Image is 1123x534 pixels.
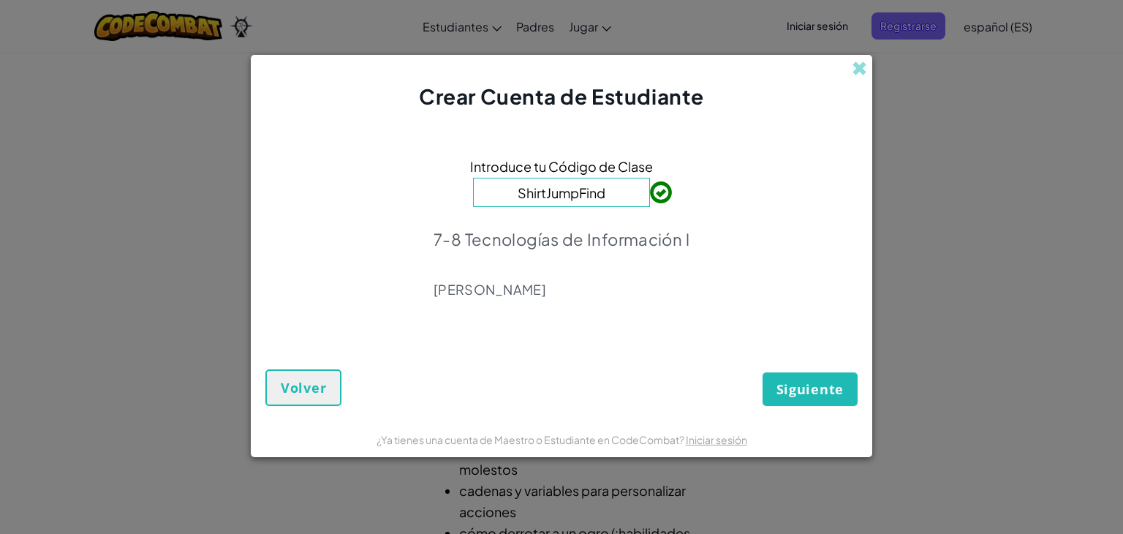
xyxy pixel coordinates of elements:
font: Crear Cuenta de Estudiante [419,83,704,109]
font: 7-8 Tecnologías de Información l [434,229,689,249]
font: [PERSON_NAME] [434,281,546,298]
a: Iniciar sesión [686,433,747,446]
font: Volver [281,379,326,396]
button: Siguiente [763,372,858,406]
font: ¿Ya tienes una cuenta de Maestro o Estudiante en CodeCombat? [377,433,684,446]
font: Introduce tu Código de Clase [470,158,653,175]
font: Siguiente [776,380,844,398]
button: Volver [265,369,341,406]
